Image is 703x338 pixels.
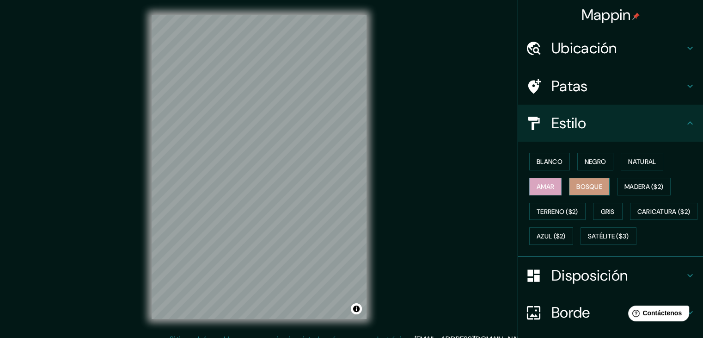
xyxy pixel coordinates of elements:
[621,153,663,170] button: Natural
[601,207,615,216] font: Gris
[537,157,562,166] font: Blanco
[585,157,606,166] font: Negro
[551,303,590,322] font: Borde
[551,266,628,285] font: Disposición
[537,182,554,191] font: Amar
[529,227,573,245] button: Azul ($2)
[637,207,691,216] font: Caricatura ($2)
[537,207,578,216] font: Terreno ($2)
[624,182,663,191] font: Madera ($2)
[632,13,640,20] img: pin-icon.png
[551,113,586,133] font: Estilo
[621,302,693,328] iframe: Lanzador de widgets de ayuda
[617,178,671,195] button: Madera ($2)
[518,294,703,331] div: Borde
[351,303,362,314] button: Activar o desactivar atribución
[537,232,566,241] font: Azul ($2)
[529,153,570,170] button: Blanco
[518,30,703,67] div: Ubicación
[577,153,614,170] button: Negro
[518,68,703,105] div: Patas
[551,76,588,96] font: Patas
[630,203,698,220] button: Caricatura ($2)
[588,232,629,241] font: Satélite ($3)
[581,5,631,25] font: Mappin
[152,15,367,319] canvas: Mapa
[529,203,586,220] button: Terreno ($2)
[551,38,617,58] font: Ubicación
[576,182,602,191] font: Bosque
[529,178,562,195] button: Amar
[518,105,703,142] div: Estilo
[569,178,610,195] button: Bosque
[581,227,636,245] button: Satélite ($3)
[593,203,623,220] button: Gris
[628,157,656,166] font: Natural
[518,257,703,294] div: Disposición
